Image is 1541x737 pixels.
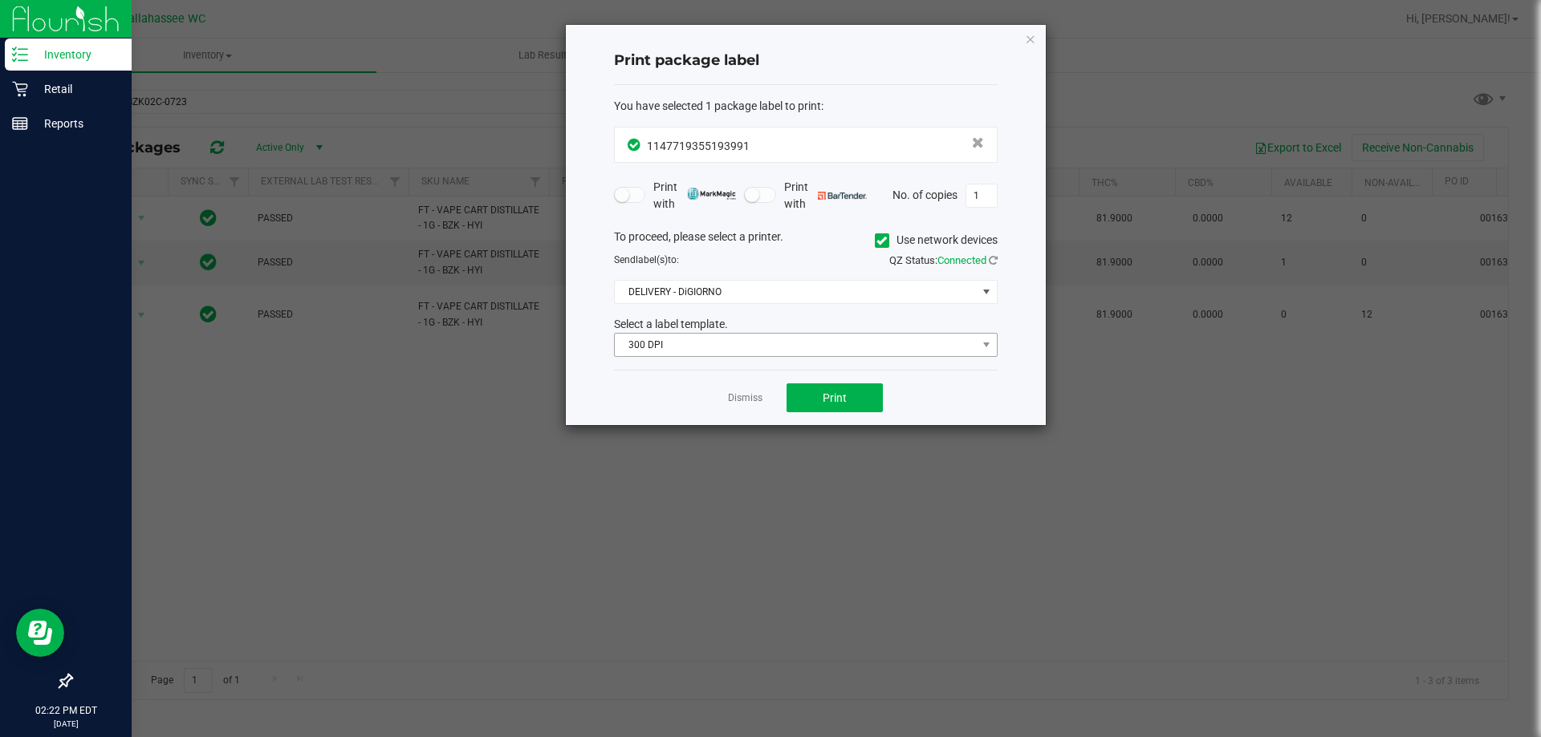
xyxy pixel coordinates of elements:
span: Print with [653,179,736,213]
span: Send to: [614,254,679,265]
span: You have selected 1 package label to print [614,99,821,112]
p: Retail [28,79,124,99]
p: Inventory [28,45,124,64]
span: QZ Status: [889,254,998,266]
inline-svg: Retail [12,81,28,97]
p: Reports [28,114,124,133]
p: [DATE] [7,718,124,730]
h4: Print package label [614,51,998,71]
inline-svg: Reports [12,115,28,132]
inline-svg: Inventory [12,47,28,63]
span: In Sync [628,136,643,153]
label: Use network devices [875,232,998,249]
span: 300 DPI [615,334,977,356]
span: Connected [937,254,986,266]
button: Print [787,383,883,412]
span: DELIVERY - DiGIORNO [615,281,977,303]
div: To proceed, please select a printer. [602,229,1010,253]
a: Dismiss [728,391,762,405]
div: : [614,98,998,115]
span: 1147719355193991 [647,140,750,152]
img: mark_magic_cybra.png [687,188,736,200]
div: Select a label template. [602,316,1010,333]
span: No. of copies [892,188,958,200]
img: bartender.png [818,192,867,200]
span: Print [823,391,847,404]
span: Print with [784,179,867,213]
span: label(s) [636,254,668,265]
p: 02:22 PM EDT [7,703,124,718]
iframe: Resource center [16,609,64,657]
